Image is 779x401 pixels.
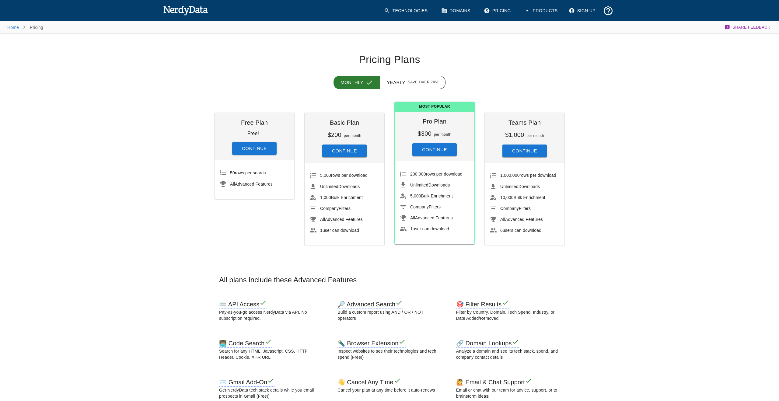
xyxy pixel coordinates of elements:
[456,379,532,385] h6: 🙋 Email & Chat Support
[214,53,565,66] h1: Pricing Plans
[410,226,449,231] span: user can download
[434,132,452,137] span: per month
[328,131,341,138] h6: $200
[410,204,429,209] span: Company
[380,3,433,19] a: Technologies
[456,309,560,321] p: Filter by Country, Domain, Tech Spend, Industry, or Date Added/Removed
[410,226,413,231] span: 1
[500,195,514,200] span: 10,000
[214,275,565,285] h3: All plans include these Advanced Features
[337,340,406,348] h6: 🔦 Browser Extension
[500,184,519,189] span: Unlimited
[320,173,331,178] span: 5,000
[438,3,475,19] a: Domains
[320,228,359,233] span: user can download
[337,301,403,309] h6: 🔎 Advanced Search
[30,24,43,30] p: Pricing
[505,131,524,138] h6: $1,000
[500,217,505,222] span: All
[500,217,543,222] span: Advanced Features
[320,195,331,200] span: 1,000
[395,102,474,112] span: Most Popular
[500,195,545,200] span: Bulk Enrichment
[320,206,339,211] span: Company
[320,206,351,211] span: Filters
[163,4,208,16] img: NerdyData.com
[320,184,338,189] span: Unlimited
[456,387,560,399] p: Email or chat with our team for advice, support, or to brainstorm ideas!
[230,182,273,187] span: Advanced Features
[230,170,235,175] span: 50
[410,215,415,220] span: All
[337,379,400,385] h6: 👋 Cancel Any Time
[410,183,450,187] span: Downloads
[456,348,560,360] p: Analyze a domain and see its tech stack, spend, and company contact details
[502,145,547,157] button: Continue
[410,194,453,198] span: Bulk Enrichment
[219,340,272,348] h6: 👨🏽‍💻 Code Search
[410,183,428,187] span: Unlimited
[500,206,519,211] span: Company
[337,387,435,393] p: Cancel your plan at any time before it auto-renews
[219,348,323,360] p: Search for any HTML, Javascript, CSS, HTTP Header, Cookie, XHR URL
[320,217,325,222] span: All
[320,173,368,178] span: rows per download
[219,301,267,309] h6: ⌨️ API Access
[480,3,516,19] a: Pricing
[232,142,277,155] button: Continue
[7,25,19,30] a: Home
[521,3,563,19] button: Products
[219,379,274,387] h6: 📨 Gmail Add-On
[320,195,363,200] span: Bulk Enrichment
[456,301,509,309] h6: 🎯 Filter Results
[219,309,323,321] p: Pay-as-you-go access NerdyData via API. No subscription required.
[337,309,441,321] p: Build a custom report using AND / OR / NOT operators
[500,173,520,178] span: 1,000,000
[410,172,463,176] span: rows per download
[380,76,445,89] button: Yearly Save over 70%
[418,130,431,137] h6: $300
[7,21,43,33] nav: breadcrumb
[412,143,457,156] button: Continue
[230,182,235,187] span: All
[337,348,441,360] p: Inspect websites to see their technologies and tech spend (Free!)
[219,387,323,399] p: Get NerdyData tech stack details while you email prospects in Gmail (Free!)
[320,228,323,233] span: 1
[724,21,772,33] button: Share Feedback
[490,118,560,127] h6: Teams Plan
[230,170,266,175] span: rows per search
[410,215,453,220] span: Advanced Features
[320,184,360,189] span: Downloads
[322,145,367,157] button: Continue
[500,184,540,189] span: Downloads
[410,194,421,198] span: 5,000
[600,3,616,19] button: Support and Documentation
[408,79,438,85] span: Save over 70%
[247,131,259,136] p: Free!
[500,206,531,211] span: Filters
[309,118,379,127] h6: Basic Plan
[526,134,544,138] span: per month
[400,117,470,126] h6: Pro Plan
[344,134,362,138] span: per month
[219,118,289,127] h6: Free Plan
[500,228,503,233] span: 6
[334,76,380,89] button: Monthly
[320,217,363,222] span: Advanced Features
[500,228,541,233] span: users can download
[565,3,600,19] a: Sign Up
[410,204,441,209] span: Filters
[410,172,426,176] span: 200,000
[456,340,519,348] h6: 🔗 Domain Lookups
[500,173,556,178] span: rows per download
